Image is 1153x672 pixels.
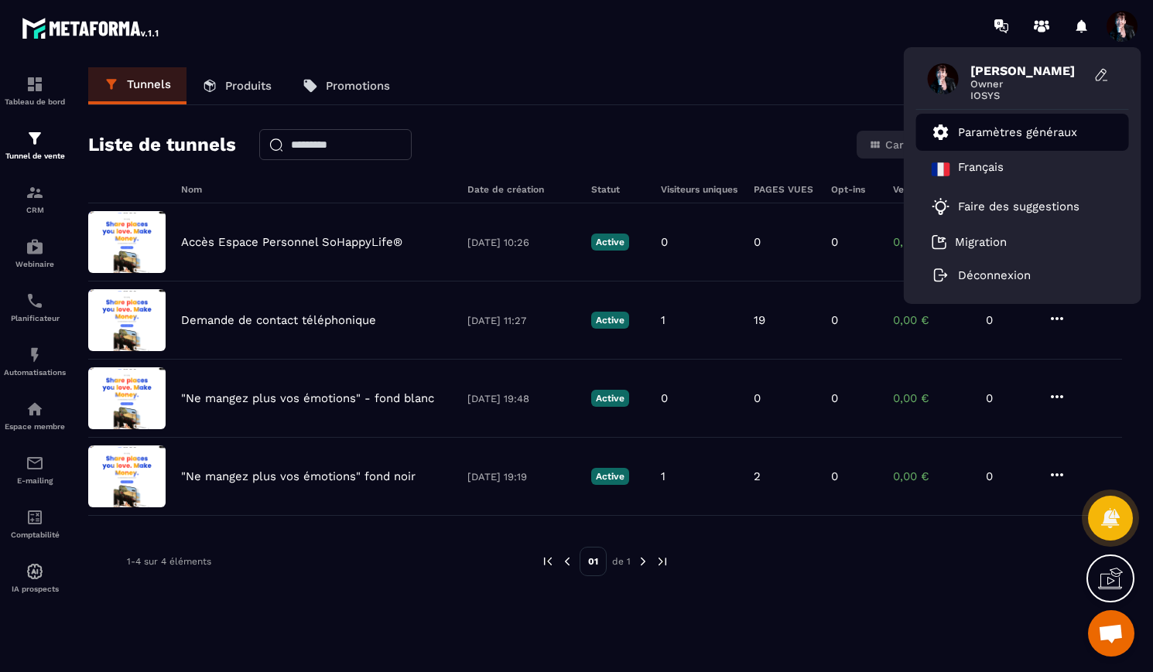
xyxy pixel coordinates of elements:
[181,235,402,249] p: Accès Espace Personnel SoHappyLife®
[26,129,44,148] img: formation
[1088,610,1134,657] a: Ouvrir le chat
[225,79,272,93] p: Produits
[4,97,66,106] p: Tableau de bord
[831,313,838,327] p: 0
[26,508,44,527] img: accountant
[560,554,574,568] img: prev
[88,211,166,273] img: image
[4,422,66,431] p: Espace membre
[4,334,66,388] a: automationsautomationsAutomatisations
[88,129,236,160] h2: Liste de tunnels
[181,391,434,405] p: "Ne mangez plus vos émotions" - fond blanc
[26,454,44,472] img: email
[4,530,66,539] p: Comptabilité
[661,391,668,405] p: 0
[661,184,738,195] h6: Visiteurs uniques
[932,234,1007,250] a: Migration
[591,468,629,485] p: Active
[88,445,166,507] img: image
[287,67,405,104] a: Promotions
[958,125,1077,139] p: Paramètres généraux
[4,280,66,334] a: schedulerschedulerPlanificateur
[655,554,669,568] img: next
[181,469,416,483] p: "Ne mangez plus vos émotions" fond noir
[26,292,44,310] img: scheduler
[612,555,631,568] p: de 1
[986,391,1032,405] p: 0
[591,312,629,329] p: Active
[26,562,44,581] img: automations
[932,123,1077,142] a: Paramètres généraux
[661,469,665,483] p: 1
[467,315,576,326] p: [DATE] 11:27
[88,367,166,429] img: image
[970,78,1086,90] span: Owner
[970,90,1086,101] span: IOSYS
[986,469,1032,483] p: 0
[88,67,186,104] a: Tunnels
[831,184,878,195] h6: Opt-ins
[4,585,66,593] p: IA prospects
[661,313,665,327] p: 1
[958,268,1031,282] p: Déconnexion
[326,79,390,93] p: Promotions
[4,260,66,268] p: Webinaire
[4,442,66,496] a: emailemailE-mailing
[831,235,838,249] p: 0
[970,63,1086,78] span: [PERSON_NAME]
[831,469,838,483] p: 0
[4,314,66,322] p: Planificateur
[591,234,629,251] p: Active
[893,469,970,483] p: 0,00 €
[181,313,376,327] p: Demande de contact téléphonique
[958,160,1004,179] p: Français
[932,197,1094,216] a: Faire des suggestions
[754,391,761,405] p: 0
[127,77,171,91] p: Tunnels
[541,554,555,568] img: prev
[4,496,66,551] a: accountantaccountantComptabilité
[4,118,66,172] a: formationformationTunnel de vente
[26,346,44,364] img: automations
[4,63,66,118] a: formationformationTableau de bord
[186,67,287,104] a: Produits
[4,152,66,160] p: Tunnel de vente
[4,388,66,442] a: automationsautomationsEspace membre
[893,184,970,195] h6: Ventes
[467,393,576,404] p: [DATE] 19:48
[955,235,1007,249] p: Migration
[754,469,761,483] p: 2
[754,235,761,249] p: 0
[860,134,924,155] button: Carte
[26,183,44,202] img: formation
[467,237,576,248] p: [DATE] 10:26
[181,184,452,195] h6: Nom
[754,313,765,327] p: 19
[958,200,1079,213] p: Faire des suggestions
[467,184,576,195] h6: Date de création
[22,14,161,42] img: logo
[4,368,66,377] p: Automatisations
[591,184,645,195] h6: Statut
[26,237,44,256] img: automations
[4,476,66,485] p: E-mailing
[591,390,629,407] p: Active
[636,554,650,568] img: next
[885,138,915,151] span: Carte
[127,556,211,567] p: 1-4 sur 4 éléments
[26,400,44,418] img: automations
[580,547,607,576] p: 01
[831,391,838,405] p: 0
[754,184,816,195] h6: PAGES VUES
[661,235,668,249] p: 0
[26,75,44,94] img: formation
[4,206,66,214] p: CRM
[467,471,576,483] p: [DATE] 19:19
[893,391,970,405] p: 0,00 €
[4,226,66,280] a: automationsautomationsWebinaire
[893,235,970,249] p: 0,00 €
[4,172,66,226] a: formationformationCRM
[986,313,1032,327] p: 0
[88,289,166,351] img: image
[893,313,970,327] p: 0,00 €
